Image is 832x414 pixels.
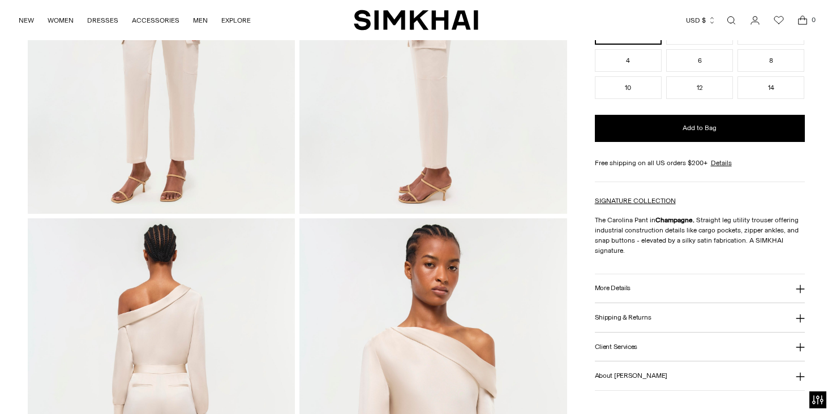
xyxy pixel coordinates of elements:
[666,49,733,72] button: 6
[354,9,478,31] a: SIMKHAI
[595,333,805,361] button: Client Services
[595,303,805,332] button: Shipping & Returns
[87,8,118,33] a: DRESSES
[221,8,251,33] a: EXPLORE
[19,8,34,33] a: NEW
[132,8,179,33] a: ACCESSORIES
[48,8,74,33] a: WOMEN
[595,76,662,99] button: 10
[595,343,638,351] h3: Client Services
[595,197,676,205] a: SIGNATURE COLLECTION
[193,8,208,33] a: MEN
[808,15,818,25] span: 0
[744,9,766,32] a: Go to the account page
[9,371,114,405] iframe: Sign Up via Text for Offers
[683,123,717,133] span: Add to Bag
[595,115,805,142] button: Add to Bag
[686,8,716,33] button: USD $
[595,284,631,292] h3: More Details
[791,9,814,32] a: Open cart modal
[720,9,743,32] a: Open search modal
[711,158,732,168] a: Details
[737,49,804,72] button: 8
[595,361,805,390] button: About [PERSON_NAME]
[767,9,790,32] a: Wishlist
[595,158,805,168] div: Free shipping on all US orders $200+
[595,314,651,321] h3: Shipping & Returns
[666,76,733,99] button: 12
[737,76,804,99] button: 14
[595,372,667,379] h3: About [PERSON_NAME]
[595,216,799,255] span: Straight leg utility trouser offering industrial construction details like cargo pockets, zipper ...
[595,49,662,72] button: 4
[595,274,805,303] button: More Details
[595,215,805,256] p: The Carolina Pant in
[655,216,694,224] strong: Champagne.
